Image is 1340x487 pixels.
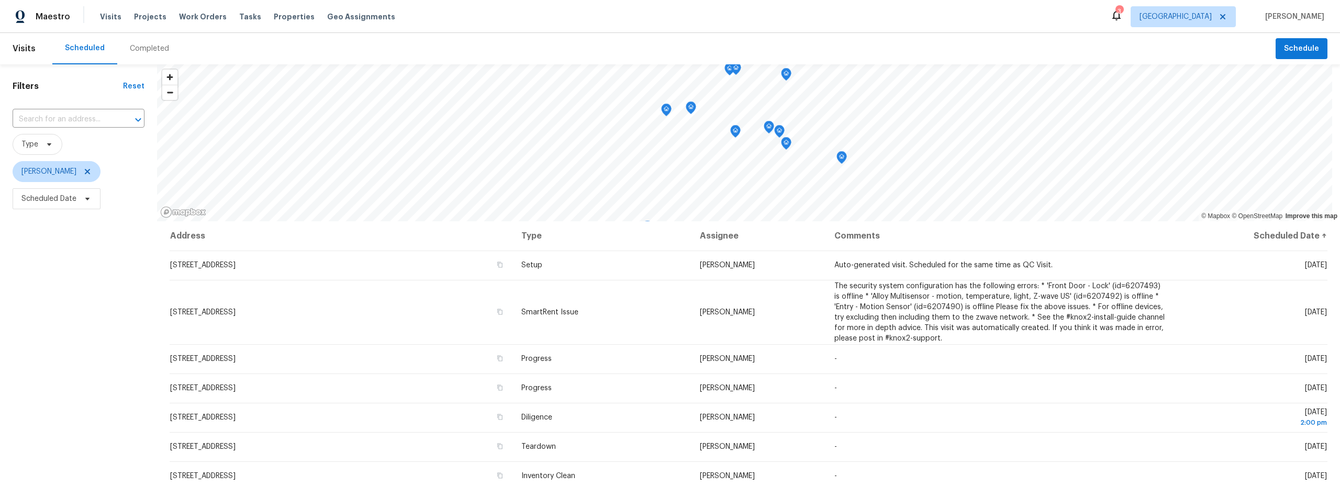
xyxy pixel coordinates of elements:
span: [PERSON_NAME] [21,166,76,177]
span: [GEOGRAPHIC_DATA] [1140,12,1212,22]
div: Map marker [774,125,785,141]
button: Zoom in [162,70,177,85]
input: Search for an address... [13,111,115,128]
span: - [834,414,837,421]
span: [DATE] [1182,409,1327,428]
span: Diligence [521,414,552,421]
span: Type [21,139,38,150]
div: 3 [1115,6,1123,17]
span: [STREET_ADDRESS] [170,414,236,421]
span: Properties [274,12,315,22]
span: [DATE] [1305,355,1327,363]
a: Mapbox [1201,212,1230,220]
div: Map marker [836,151,847,167]
span: Visits [13,37,36,60]
span: Inventory Clean [521,472,575,480]
span: Schedule [1284,42,1319,55]
span: [STREET_ADDRESS] [170,309,236,316]
span: - [834,384,837,392]
div: 2:00 pm [1182,417,1327,428]
span: - [834,443,837,450]
span: [DATE] [1305,472,1327,480]
span: - [834,355,837,363]
span: [STREET_ADDRESS] [170,355,236,363]
span: Progress [521,355,552,363]
button: Zoom out [162,85,177,100]
span: [STREET_ADDRESS] [170,443,236,450]
button: Copy Address [495,471,505,480]
span: [PERSON_NAME] [700,443,755,450]
div: Scheduled [65,43,105,53]
span: [PERSON_NAME] [700,414,755,421]
button: Copy Address [495,441,505,451]
span: [PERSON_NAME] [700,355,755,363]
div: Map marker [731,62,741,78]
th: Address [170,221,513,251]
span: [DATE] [1305,384,1327,392]
span: [DATE] [1305,443,1327,450]
span: [STREET_ADDRESS] [170,472,236,480]
th: Type [513,221,691,251]
div: Reset [123,81,144,92]
th: Comments [826,221,1174,251]
div: Map marker [642,221,653,237]
button: Copy Address [495,412,505,422]
a: Mapbox homepage [160,206,206,218]
span: Progress [521,384,552,392]
span: Auto-generated visit. Scheduled for the same time as QC Visit. [834,262,1053,269]
span: Visits [100,12,121,22]
span: [DATE] [1305,262,1327,269]
span: Geo Assignments [327,12,395,22]
button: Copy Address [495,383,505,392]
th: Assignee [691,221,826,251]
span: [PERSON_NAME] [1261,12,1324,22]
div: Map marker [661,104,672,120]
span: Maestro [36,12,70,22]
span: [PERSON_NAME] [700,309,755,316]
span: Teardown [521,443,556,450]
button: Schedule [1276,38,1327,60]
h1: Filters [13,81,123,92]
button: Copy Address [495,354,505,363]
span: [PERSON_NAME] [700,472,755,480]
span: Setup [521,262,542,269]
th: Scheduled Date ↑ [1174,221,1327,251]
button: Copy Address [495,260,505,269]
div: Map marker [764,121,774,137]
a: Improve this map [1286,212,1337,220]
canvas: Map [157,64,1332,221]
span: [STREET_ADDRESS] [170,384,236,392]
span: SmartRent Issue [521,309,578,316]
span: [PERSON_NAME] [700,384,755,392]
span: [PERSON_NAME] [700,262,755,269]
button: Copy Address [495,307,505,316]
button: Open [131,112,146,127]
span: Tasks [239,13,261,20]
span: Scheduled Date [21,194,76,204]
div: Map marker [781,68,791,84]
span: Projects [134,12,166,22]
div: Map marker [724,63,735,79]
a: OpenStreetMap [1232,212,1282,220]
div: Map marker [730,125,741,141]
span: [DATE] [1305,309,1327,316]
span: [STREET_ADDRESS] [170,262,236,269]
div: Map marker [686,101,696,118]
div: Completed [130,43,169,54]
div: Map marker [781,137,791,153]
span: - [834,472,837,480]
span: Work Orders [179,12,227,22]
span: The security system configuration has the following errors: * 'Front Door - Lock' (id=6207493) is... [834,282,1165,342]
